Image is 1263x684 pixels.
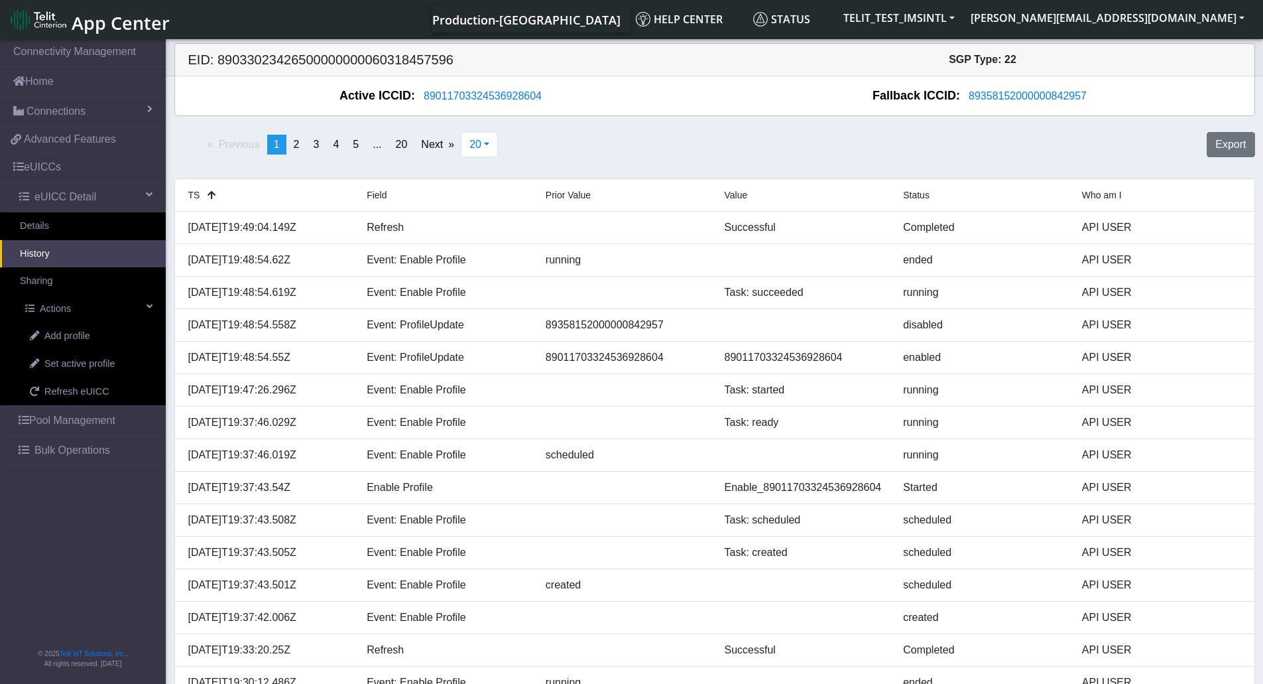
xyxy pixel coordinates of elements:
div: [DATE]T19:37:43.508Z [178,512,357,528]
img: status.svg [753,12,768,27]
span: Production-[GEOGRAPHIC_DATA] [432,12,621,28]
span: 89011703324536928604 [424,90,542,102]
div: 89011703324536928604 [536,350,715,366]
div: enabled [893,350,1072,366]
button: [PERSON_NAME][EMAIL_ADDRESS][DOMAIN_NAME] [963,6,1252,30]
button: 20 [461,132,498,157]
a: Your current platform instance [432,6,620,33]
span: Active ICCID: [339,87,415,105]
div: API USER [1072,512,1251,528]
img: logo-telit-cinterion-gw-new.png [11,9,66,31]
span: 1 [274,139,280,150]
a: Bulk Operations [5,436,166,465]
div: Successful [715,220,894,236]
div: scheduled [893,512,1072,528]
div: API USER [1072,317,1251,333]
div: Event: Enable Profile [357,382,536,398]
div: Event: ProfileUpdate [357,350,536,366]
div: Event: Enable Profile [357,447,536,463]
span: Actions [40,302,71,316]
span: Status [903,190,930,200]
span: Set active profile [44,357,115,372]
a: Actions [5,295,166,323]
div: running [893,415,1072,431]
div: Event: Enable Profile [357,610,536,626]
h5: EID: 89033023426500000000060318457596 [178,52,715,68]
span: Previous [218,139,259,150]
div: [DATE]T19:49:04.149Z [178,220,357,236]
div: 89358152000000842957 [536,317,715,333]
a: Refresh eUICC [10,378,166,406]
span: 2 [294,139,300,150]
a: Help center [631,6,748,33]
span: 3 [313,139,319,150]
div: [DATE]T19:47:26.296Z [178,382,357,398]
a: App Center [11,5,168,34]
span: Field [367,190,387,200]
div: API USER [1072,350,1251,366]
button: 89358152000000842957 [960,88,1095,105]
div: [DATE]T19:48:54.62Z [178,252,357,268]
div: Event: Enable Profile [357,252,536,268]
span: Connections [27,103,86,119]
div: created [893,610,1072,626]
div: 89011703324536928604 [715,350,894,366]
div: Task: scheduled [715,512,894,528]
div: Refresh [357,220,536,236]
div: [DATE]T19:48:54.55Z [178,350,357,366]
span: eUICC Detail [34,189,96,205]
button: TELIT_TEST_IMSINTL [835,6,963,30]
span: SGP Type: 22 [949,54,1016,65]
span: Bulk Operations [34,443,110,458]
div: Enable_89011703324536928604 [715,480,894,496]
div: Successful [715,642,894,658]
div: API USER [1072,220,1251,236]
div: API USER [1072,252,1251,268]
div: [DATE]T19:37:42.006Z [178,610,357,626]
a: Telit IoT Solutions, Inc. [60,650,126,657]
div: running [893,285,1072,301]
span: Value [725,190,748,200]
div: Event: ProfileUpdate [357,317,536,333]
div: API USER [1072,642,1251,658]
span: ... [373,139,381,150]
span: Advanced Features [24,131,116,147]
span: App Center [72,11,170,35]
div: Event: Enable Profile [357,285,536,301]
div: API USER [1072,415,1251,431]
div: [DATE]T19:48:54.619Z [178,285,357,301]
div: running [536,252,715,268]
button: Export [1207,132,1254,157]
div: Enable Profile [357,480,536,496]
span: 4 [333,139,339,150]
div: Task: ready [715,415,894,431]
div: [DATE]T19:37:43.54Z [178,480,357,496]
div: [DATE]T19:37:43.501Z [178,577,357,593]
a: Pool Management [5,406,166,435]
div: scheduled [893,545,1072,561]
div: [DATE]T19:37:43.505Z [178,545,357,561]
div: Event: Enable Profile [357,512,536,528]
div: API USER [1072,577,1251,593]
span: Fallback ICCID: [872,87,960,105]
div: API USER [1072,480,1251,496]
div: [DATE]T19:33:20.25Z [178,642,357,658]
div: running [893,447,1072,463]
span: Who am I [1082,190,1122,200]
div: Event: Enable Profile [357,545,536,561]
div: API USER [1072,285,1251,301]
div: running [893,382,1072,398]
div: API USER [1072,447,1251,463]
div: Completed [893,642,1072,658]
div: disabled [893,317,1072,333]
div: Event: Enable Profile [357,577,536,593]
div: Started [893,480,1072,496]
a: Next page [414,135,461,155]
a: Set active profile [10,350,166,378]
div: scheduled [893,577,1072,593]
div: [DATE]T19:37:46.019Z [178,447,357,463]
span: Help center [636,12,723,27]
div: created [536,577,715,593]
a: eUICC Detail [5,182,166,212]
img: knowledge.svg [636,12,650,27]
